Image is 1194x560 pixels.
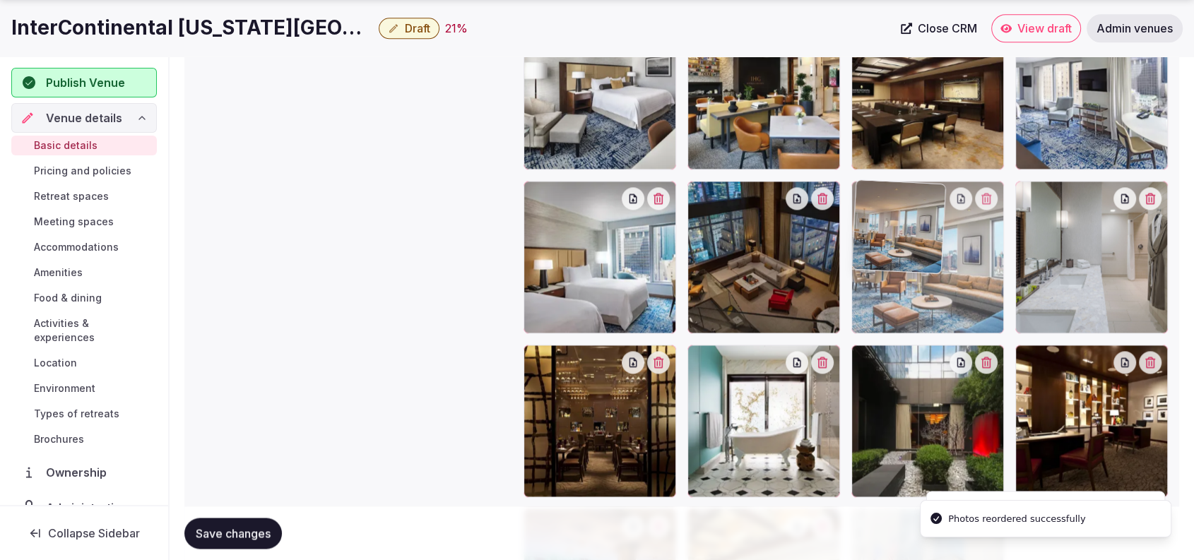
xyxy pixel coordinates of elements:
button: Collapse Sidebar [11,518,157,549]
span: Administration [46,499,134,516]
span: Environment [34,381,95,395]
span: Brochures [34,432,84,446]
span: Draft [405,21,430,35]
a: Types of retreats [11,404,157,424]
a: Brochures [11,429,157,449]
div: RV-InterContinental New York Times Square-dining 2.jpg [687,17,840,169]
span: Publish Venue [46,74,125,91]
div: RV-InterContinental New York Times Square-amenities 4.jpg [1015,17,1168,169]
div: RV-InterContinental New York Times Square-amenities.jpg [687,181,840,333]
span: Types of retreats [34,407,119,421]
span: Accommodations [34,240,119,254]
span: Collapse Sidebar [48,526,140,540]
span: Pricing and policies [34,164,131,178]
span: Amenities [34,266,83,280]
a: Close CRM [892,14,986,42]
div: 21 % [445,20,468,37]
a: Location [11,353,157,373]
a: Admin venues [1087,14,1183,42]
div: RV-InterContinental New York Times Square-dining 3.jpg [524,345,676,497]
div: RV-InterContinental New York Times Square-accommodation-bathroom 4.jpg [687,345,840,497]
span: View draft [1017,21,1072,35]
span: Save changes [196,526,271,540]
span: Admin venues [1097,21,1173,35]
div: RV-InterContinental New York Times Square-meeting space.jpg [851,17,1004,169]
img: RV-InterContinental New York Times Square-amenities 3.jpg [852,180,945,273]
span: Close CRM [918,21,977,35]
span: Activities & experiences [34,316,151,345]
span: Basic details [34,138,97,153]
button: 21% [445,20,468,37]
div: RV-InterContinental New York Times Square-amenities 3.jpg [851,181,1004,333]
span: Meeting spaces [34,215,114,229]
a: Amenities [11,263,157,282]
div: RV-InterContinental New York Times Square-accommodation 4.jpeg [524,181,676,333]
h1: InterContinental [US_STATE][GEOGRAPHIC_DATA] [11,14,373,42]
a: Ownership [11,458,157,487]
div: RV-InterContinental New York Times Square-accommodation 2.jpg [524,17,676,169]
span: Location [34,356,77,370]
div: RV-InterContinental New York Times Square-exterior.jpeg [851,345,1004,497]
a: Basic details [11,136,157,155]
button: Save changes [184,518,282,549]
span: Food & dining [34,291,102,305]
a: Activities & experiences [11,314,157,347]
button: Publish Venue [11,68,157,97]
div: RV-InterContinental New York Times Square-lobby 2.jpg [1015,345,1168,497]
span: Ownership [46,464,112,481]
a: Meeting spaces [11,212,157,232]
a: Retreat spaces [11,186,157,206]
a: Administration [11,493,157,523]
a: View draft [991,14,1081,42]
span: Venue details [46,109,122,126]
a: Accommodations [11,237,157,257]
a: Environment [11,379,157,398]
button: Draft [379,18,439,39]
div: RV-InterContinental New York Times Square-accommodation-bathroom 3.jpg [1015,181,1168,333]
div: Photos reordered successfully [948,512,1085,526]
span: Retreat spaces [34,189,109,203]
a: Food & dining [11,288,157,308]
a: Pricing and policies [11,161,157,181]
